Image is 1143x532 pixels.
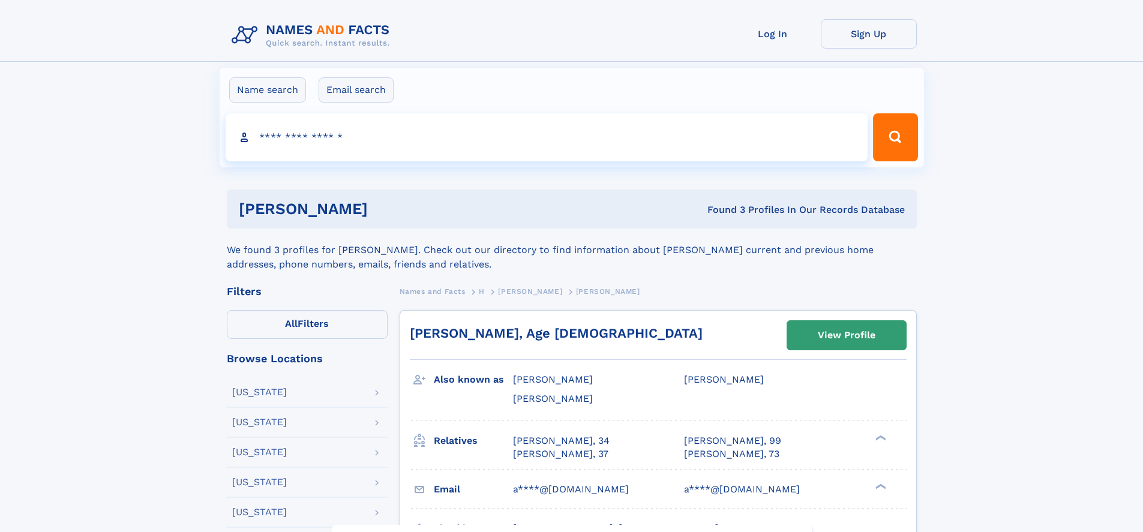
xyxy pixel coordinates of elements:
button: Search Button [873,113,917,161]
div: [US_STATE] [232,447,287,457]
label: Filters [227,310,388,339]
span: All [285,318,298,329]
span: [PERSON_NAME] [513,374,593,385]
a: [PERSON_NAME], Age [DEMOGRAPHIC_DATA] [410,326,703,341]
div: Browse Locations [227,353,388,364]
h3: Relatives [434,431,513,451]
div: [US_STATE] [232,417,287,427]
h1: [PERSON_NAME] [239,202,538,217]
a: H [479,284,485,299]
a: [PERSON_NAME], 37 [513,447,608,461]
div: View Profile [818,321,875,349]
a: [PERSON_NAME] [498,284,562,299]
div: [US_STATE] [232,507,287,517]
input: search input [226,113,868,161]
span: [PERSON_NAME] [684,374,764,385]
a: Sign Up [821,19,917,49]
div: ❯ [872,482,887,490]
h3: Email [434,479,513,500]
span: [PERSON_NAME] [513,393,593,404]
a: [PERSON_NAME], 99 [684,434,781,447]
a: Names and Facts [400,284,466,299]
h3: Also known as [434,369,513,390]
div: We found 3 profiles for [PERSON_NAME]. Check out our directory to find information about [PERSON_... [227,229,917,272]
label: Name search [229,77,306,103]
div: Filters [227,286,388,297]
div: ❯ [872,434,887,441]
span: H [479,287,485,296]
img: Logo Names and Facts [227,19,400,52]
a: View Profile [787,321,906,350]
a: [PERSON_NAME], 73 [684,447,779,461]
div: Found 3 Profiles In Our Records Database [538,203,905,217]
span: [PERSON_NAME] [576,287,640,296]
span: [PERSON_NAME] [498,287,562,296]
div: [US_STATE] [232,477,287,487]
div: [US_STATE] [232,387,287,397]
a: Log In [725,19,821,49]
label: Email search [319,77,394,103]
a: [PERSON_NAME], 34 [513,434,610,447]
